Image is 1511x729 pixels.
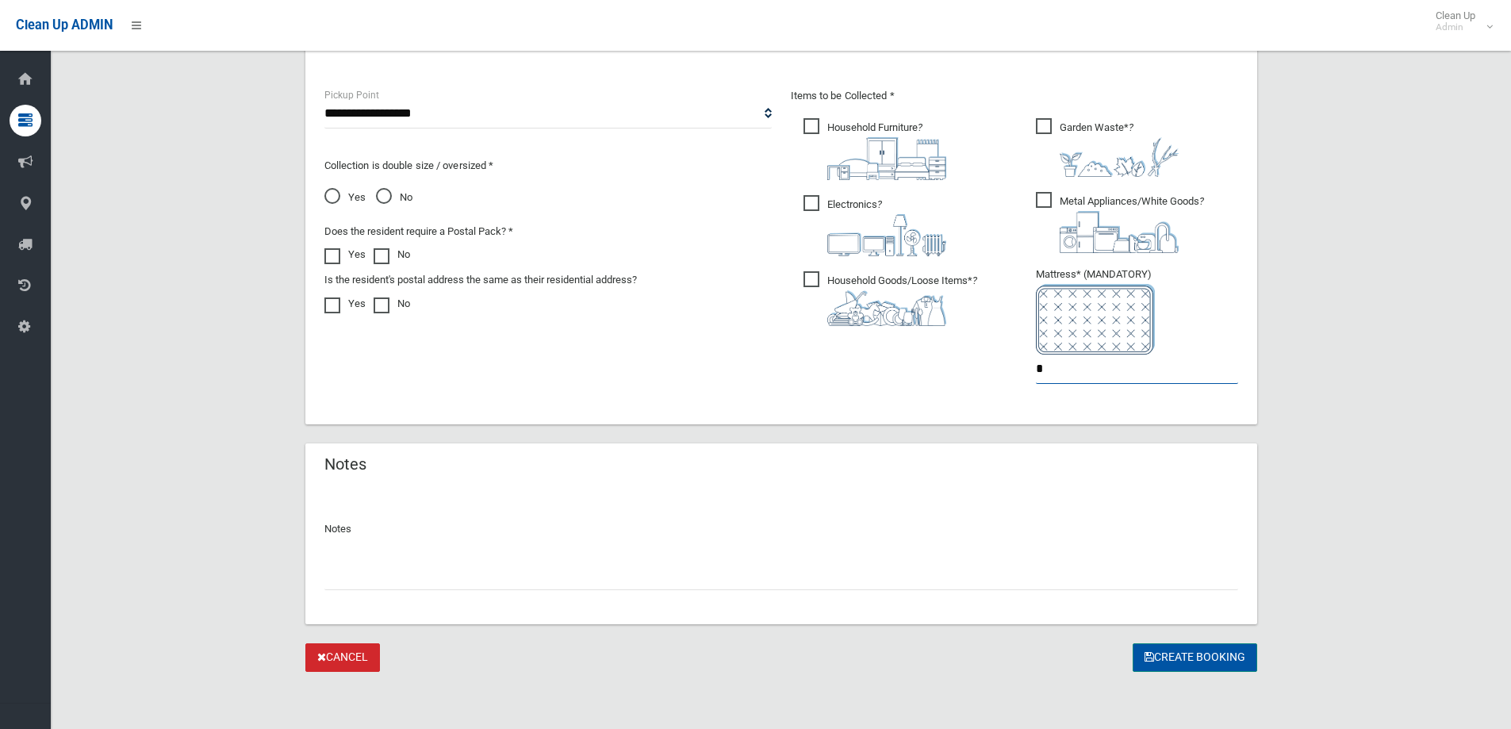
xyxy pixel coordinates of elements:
[803,195,946,256] span: Electronics
[374,245,410,264] label: No
[305,449,385,480] header: Notes
[1428,10,1491,33] span: Clean Up
[1060,137,1179,177] img: 4fd8a5c772b2c999c83690221e5242e0.png
[16,17,113,33] span: Clean Up ADMIN
[827,290,946,326] img: b13cc3517677393f34c0a387616ef184.png
[324,270,637,290] label: Is the resident's postal address the same as their residential address?
[803,118,946,180] span: Household Furniture
[305,643,380,673] a: Cancel
[324,222,513,241] label: Does the resident require a Postal Pack? *
[827,121,946,180] i: ?
[1060,121,1179,177] i: ?
[791,86,1238,106] p: Items to be Collected *
[324,245,366,264] label: Yes
[1036,284,1155,355] img: e7408bece873d2c1783593a074e5cb2f.png
[1036,118,1179,177] span: Garden Waste*
[827,198,946,256] i: ?
[1060,195,1204,253] i: ?
[1133,643,1257,673] button: Create Booking
[1436,21,1475,33] small: Admin
[324,156,772,175] p: Collection is double size / oversized *
[1060,211,1179,253] img: 36c1b0289cb1767239cdd3de9e694f19.png
[1036,192,1204,253] span: Metal Appliances/White Goods
[827,274,977,326] i: ?
[376,188,412,207] span: No
[1036,268,1238,355] span: Mattress* (MANDATORY)
[827,137,946,180] img: aa9efdbe659d29b613fca23ba79d85cb.png
[374,294,410,313] label: No
[324,294,366,313] label: Yes
[803,271,977,326] span: Household Goods/Loose Items*
[324,520,1238,539] p: Notes
[324,188,366,207] span: Yes
[827,214,946,256] img: 394712a680b73dbc3d2a6a3a7ffe5a07.png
